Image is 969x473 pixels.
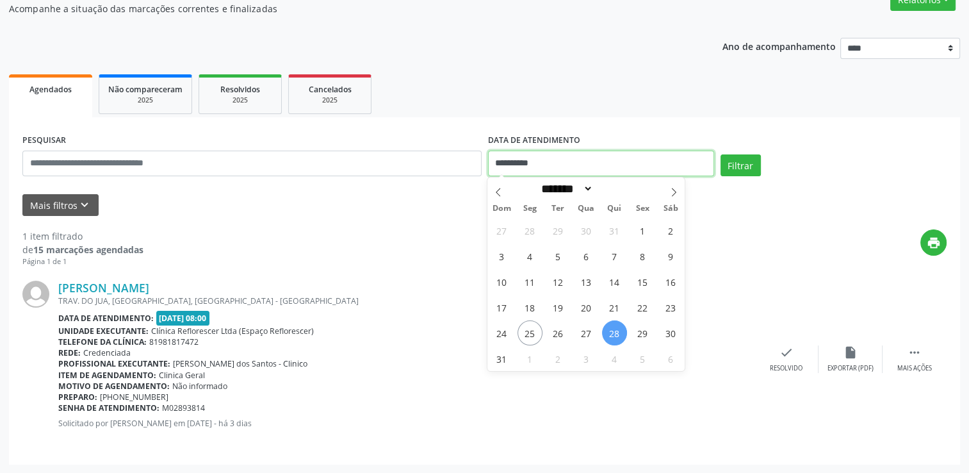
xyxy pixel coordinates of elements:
i: print [927,236,941,250]
span: Agosto 27, 2025 [574,320,599,345]
span: Agosto 14, 2025 [602,269,627,294]
span: Agosto 5, 2025 [546,244,571,269]
span: Clínica Reflorescer Ltda (Espaço Reflorescer) [151,326,314,336]
span: Clinica Geral [159,370,205,381]
b: Data de atendimento: [58,313,154,324]
div: TRAV. DO JUA, [GEOGRAPHIC_DATA], [GEOGRAPHIC_DATA] - [GEOGRAPHIC_DATA] [58,295,754,306]
span: Setembro 1, 2025 [517,346,542,371]
span: Credenciada [83,347,131,358]
span: Setembro 3, 2025 [574,346,599,371]
b: Senha de atendimento: [58,402,159,413]
b: Item de agendamento: [58,370,156,381]
span: Agosto 4, 2025 [517,244,542,269]
div: Mais ações [897,364,932,373]
div: de [22,243,143,256]
span: Agosto 17, 2025 [489,295,514,320]
span: Agosto 20, 2025 [574,295,599,320]
b: Rede: [58,347,81,358]
span: Agosto 11, 2025 [517,269,542,294]
div: Resolvido [770,364,802,373]
b: Unidade executante: [58,326,149,336]
span: Agosto 24, 2025 [489,320,514,345]
button: print [920,229,947,256]
strong: 15 marcações agendadas [33,244,143,256]
span: Agosto 12, 2025 [546,269,571,294]
label: DATA DE ATENDIMENTO [488,131,580,151]
div: 2025 [298,95,362,105]
div: Exportar (PDF) [827,364,874,373]
span: Setembro 6, 2025 [658,346,683,371]
span: Agosto 16, 2025 [658,269,683,294]
span: Julho 30, 2025 [574,218,599,243]
span: Agosto 9, 2025 [658,244,683,269]
button: Mais filtroskeyboard_arrow_down [22,194,99,217]
span: [DATE] 08:00 [156,311,210,326]
span: Agendados [29,84,72,95]
div: Página 1 de 1 [22,256,143,267]
div: 2025 [108,95,183,105]
span: Julho 29, 2025 [546,218,571,243]
b: Preparo: [58,392,97,402]
span: Seg [516,204,544,213]
span: Setembro 5, 2025 [630,346,655,371]
span: Ter [544,204,572,213]
span: Agosto 6, 2025 [574,244,599,269]
select: Month [537,182,594,195]
span: Agosto 29, 2025 [630,320,655,345]
span: Agosto 7, 2025 [602,244,627,269]
span: Agosto 8, 2025 [630,244,655,269]
span: Sáb [656,204,685,213]
span: [PERSON_NAME] dos Santos - Clinico [173,358,307,369]
img: img [22,281,49,308]
span: Agosto 10, 2025 [489,269,514,294]
span: Agosto 21, 2025 [602,295,627,320]
span: Agosto 23, 2025 [658,295,683,320]
span: [PHONE_NUMBER] [100,392,168,402]
b: Motivo de agendamento: [58,381,170,392]
span: Julho 27, 2025 [489,218,514,243]
span: Agosto 22, 2025 [630,295,655,320]
span: Setembro 2, 2025 [546,346,571,371]
span: Julho 28, 2025 [517,218,542,243]
span: Dom [487,204,516,213]
span: Resolvidos [220,84,260,95]
span: Sex [628,204,656,213]
span: Julho 31, 2025 [602,218,627,243]
span: Não compareceram [108,84,183,95]
a: [PERSON_NAME] [58,281,149,295]
span: Setembro 4, 2025 [602,346,627,371]
b: Profissional executante: [58,358,170,369]
span: Agosto 30, 2025 [658,320,683,345]
i: insert_drive_file [843,345,858,360]
div: 1 item filtrado [22,229,143,243]
span: Qua [572,204,600,213]
span: Agosto 31, 2025 [489,346,514,371]
b: Telefone da clínica: [58,336,147,347]
span: Agosto 13, 2025 [574,269,599,294]
span: Agosto 18, 2025 [517,295,542,320]
span: Agosto 19, 2025 [546,295,571,320]
span: Cancelados [309,84,352,95]
span: Agosto 26, 2025 [546,320,571,345]
p: Solicitado por [PERSON_NAME] em [DATE] - há 3 dias [58,418,754,429]
span: Agosto 25, 2025 [517,320,542,345]
span: Agosto 1, 2025 [630,218,655,243]
span: Agosto 2, 2025 [658,218,683,243]
div: 2025 [208,95,272,105]
i: keyboard_arrow_down [77,198,92,212]
i:  [908,345,922,360]
span: Qui [600,204,628,213]
label: PESQUISAR [22,131,66,151]
span: Agosto 15, 2025 [630,269,655,294]
i: check [779,345,794,360]
button: Filtrar [721,154,761,176]
p: Ano de acompanhamento [722,38,836,54]
span: Não informado [172,381,227,392]
span: Agosto 3, 2025 [489,244,514,269]
p: Acompanhe a situação das marcações correntes e finalizadas [9,2,675,15]
span: 81981817472 [149,336,199,347]
span: Agosto 28, 2025 [602,320,627,345]
span: M02893814 [162,402,205,413]
input: Year [593,182,635,195]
